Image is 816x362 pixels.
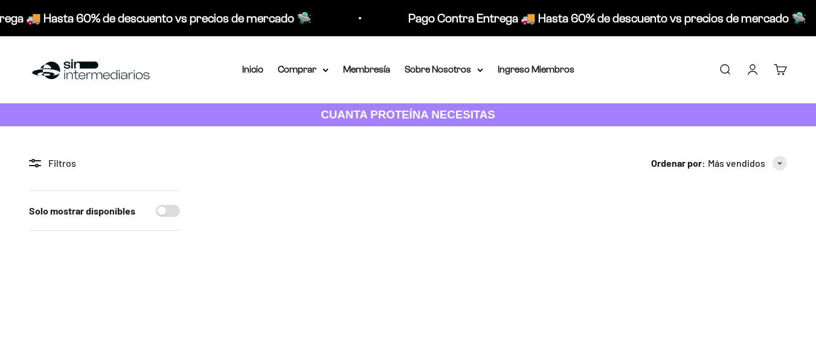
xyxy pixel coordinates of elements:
[708,155,787,171] button: Más vendidos
[29,155,180,171] div: Filtros
[278,62,329,77] summary: Comprar
[321,108,495,121] strong: CUANTA PROTEÍNA NECESITAS
[651,155,705,171] span: Ordenar por:
[405,62,483,77] summary: Sobre Nosotros
[498,64,574,74] a: Ingreso Miembros
[242,64,263,74] a: Inicio
[29,203,135,219] label: Solo mostrar disponibles
[343,64,390,74] a: Membresía
[708,155,765,171] span: Más vendidos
